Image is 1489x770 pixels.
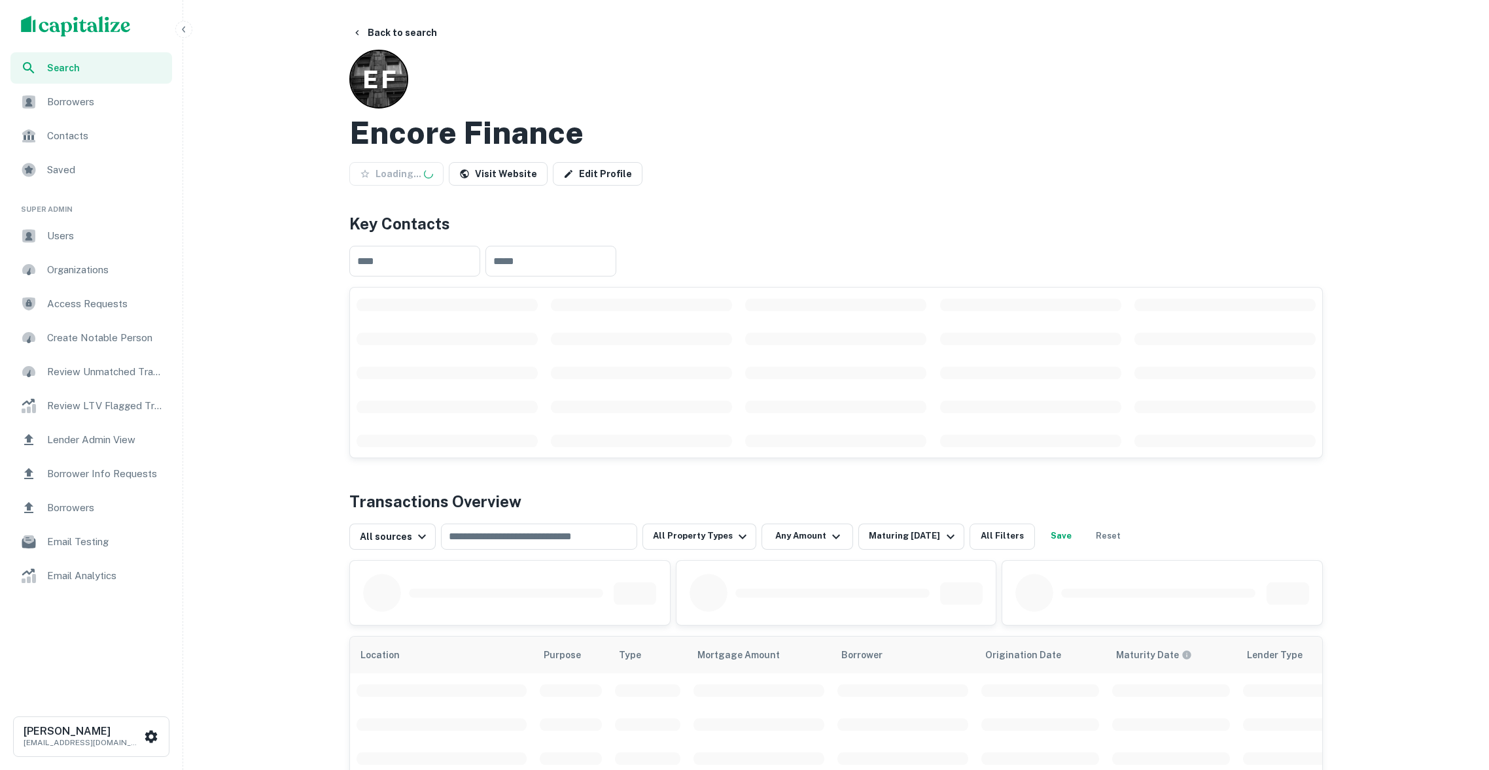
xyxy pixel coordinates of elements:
span: Origination Date [985,647,1078,663]
button: All Filters [970,524,1035,550]
th: Maturity dates displayed may be estimated. Please contact the lender for the most accurate maturi... [1106,637,1236,673]
th: Origination Date [975,637,1106,673]
h6: Maturity Date [1116,648,1179,662]
span: Borrower [841,647,883,663]
button: Maturing [DATE] [858,524,964,550]
span: Contacts [47,128,164,144]
span: Saved [47,162,164,178]
button: Reset [1087,524,1129,550]
h4: Key Contacts [349,212,1323,235]
span: Email Analytics [47,568,164,584]
a: Edit Profile [553,162,642,186]
a: Create Notable Person [10,322,172,354]
span: Review LTV Flagged Transactions [47,398,164,414]
a: Saved [10,154,172,186]
span: Search [47,61,164,75]
span: Organizations [47,262,164,278]
div: All sources [360,529,430,544]
th: Lender Type [1236,637,1354,673]
span: Create Notable Person [47,330,164,346]
a: Contacts [10,120,172,152]
th: Location [350,637,533,673]
span: Users [47,228,164,244]
p: [EMAIL_ADDRESS][DOMAIN_NAME] [24,737,141,748]
th: Type [608,637,687,673]
div: Maturing [DATE] [869,529,958,544]
a: Email Testing [10,526,172,558]
a: Borrower Info Requests [10,458,172,490]
span: Lender Type [1247,647,1303,663]
button: [PERSON_NAME][EMAIL_ADDRESS][DOMAIN_NAME] [13,716,169,757]
h6: [PERSON_NAME] [24,726,141,737]
span: Type [619,647,658,663]
span: Borrowers [47,500,164,516]
a: Organizations [10,254,172,286]
li: Super Admin [10,188,172,220]
a: Users [10,220,172,252]
div: Maturity dates displayed may be estimated. Please contact the lender for the most accurate maturi... [1116,648,1192,662]
span: Borrowers [47,94,164,110]
a: Borrowers [10,492,172,524]
span: Borrower Info Requests [47,466,164,482]
p: E F [362,61,395,98]
th: Purpose [533,637,608,673]
span: Email Testing [47,534,164,550]
h4: Transactions Overview [349,490,521,513]
a: Review Unmatched Transactions [10,356,172,388]
button: Any Amount [762,524,853,550]
img: capitalize-logo.png [21,16,131,37]
span: Location [360,647,417,663]
button: Back to search [347,21,442,44]
span: Mortgage Amount [697,647,797,663]
h2: Encore Finance [349,114,584,152]
button: All Property Types [642,524,756,550]
span: Maturity dates displayed may be estimated. Please contact the lender for the most accurate maturi... [1116,648,1209,662]
div: scrollable content [350,288,1322,458]
a: Visit Website [449,162,548,186]
iframe: Chat Widget [1424,665,1489,728]
span: Review Unmatched Transactions [47,364,164,380]
a: Email Analytics [10,560,172,592]
span: Access Requests [47,296,164,312]
a: Lender Admin View [10,424,172,456]
th: Borrower [831,637,975,673]
button: Save your search to get updates of matches that match your search criteria. [1040,524,1082,550]
a: Access Requests [10,288,172,320]
span: Purpose [544,647,598,663]
a: Borrowers [10,86,172,118]
button: All sources [349,524,436,550]
a: Review LTV Flagged Transactions [10,390,172,422]
span: Lender Admin View [47,432,164,448]
a: Search [10,52,172,84]
th: Mortgage Amount [687,637,831,673]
